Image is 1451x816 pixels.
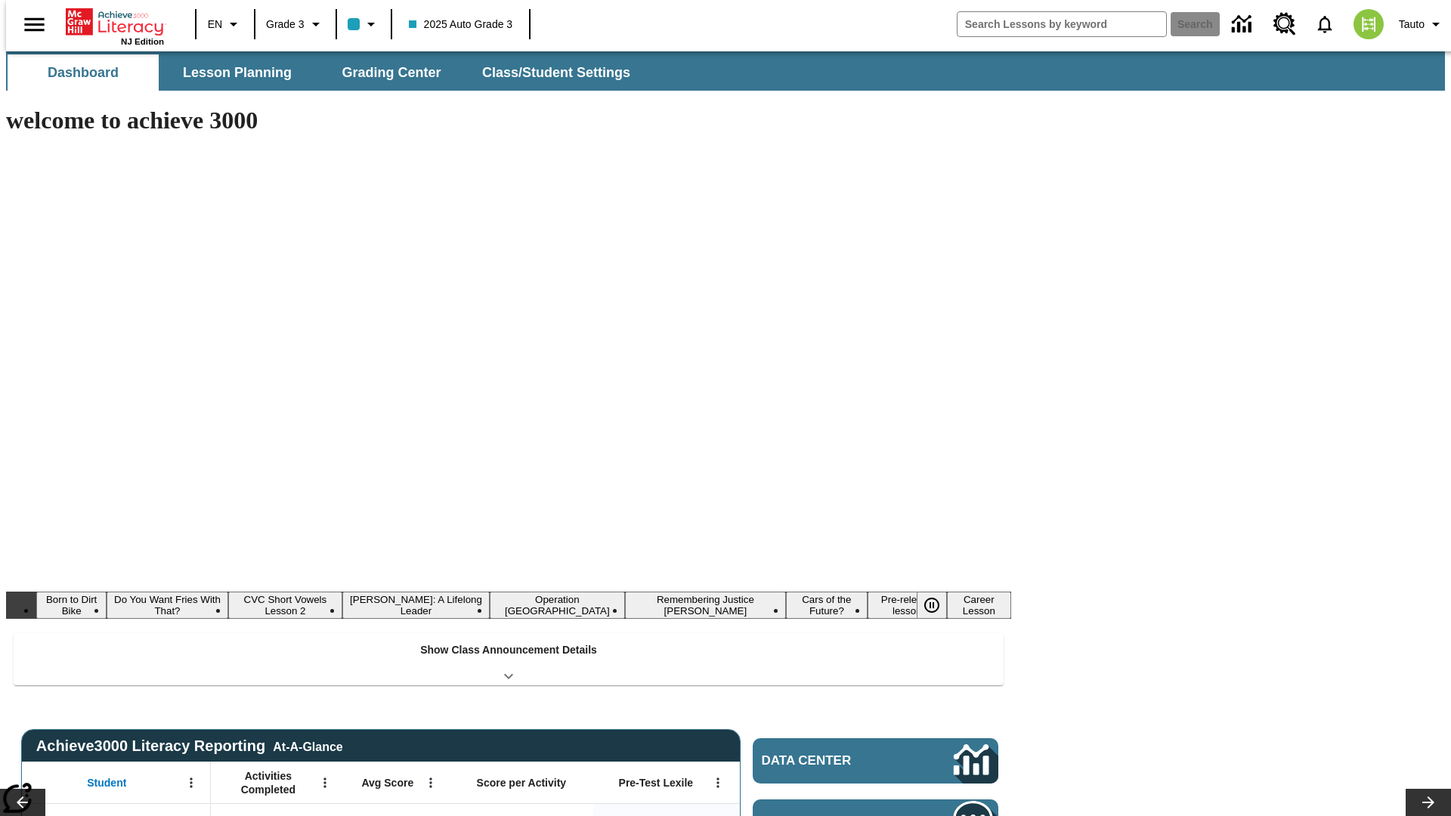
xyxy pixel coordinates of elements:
div: Home [66,5,164,46]
span: Activities Completed [218,769,318,796]
button: Slide 1 Born to Dirt Bike [36,592,107,619]
button: Slide 7 Cars of the Future? [786,592,868,619]
span: Data Center [762,753,903,768]
div: At-A-Glance [273,737,342,754]
button: Open Menu [180,771,203,794]
span: NJ Edition [121,37,164,46]
button: Class color is light blue. Change class color [342,11,386,38]
button: Open Menu [419,771,442,794]
span: Tauto [1399,17,1425,32]
button: Dashboard [8,54,159,91]
span: Score per Activity [477,776,567,790]
span: Achieve3000 Literacy Reporting [36,737,343,755]
button: Slide 5 Operation London Bridge [490,592,625,619]
div: Pause [917,592,962,619]
button: Profile/Settings [1393,11,1451,38]
button: Pause [917,592,947,619]
span: Grade 3 [266,17,305,32]
input: search field [958,12,1166,36]
a: Resource Center, Will open in new tab [1264,4,1305,45]
span: EN [208,17,222,32]
button: Open side menu [12,2,57,47]
button: Slide 9 Career Lesson [947,592,1011,619]
a: Home [66,7,164,37]
button: Grading Center [316,54,467,91]
button: Select a new avatar [1344,5,1393,44]
button: Language: EN, Select a language [201,11,249,38]
button: Slide 3 CVC Short Vowels Lesson 2 [228,592,342,619]
a: Notifications [1305,5,1344,44]
p: Show Class Announcement Details [420,642,597,658]
button: Grade: Grade 3, Select a grade [260,11,331,38]
a: Data Center [753,738,998,784]
span: Pre-Test Lexile [619,776,694,790]
button: Lesson carousel, Next [1406,789,1451,816]
button: Open Menu [314,771,336,794]
button: Open Menu [707,771,729,794]
div: Show Class Announcement Details [14,633,1004,685]
button: Slide 8 Pre-release lesson [868,592,947,619]
img: avatar image [1354,9,1384,39]
button: Slide 2 Do You Want Fries With That? [107,592,227,619]
button: Slide 6 Remembering Justice O'Connor [625,592,786,619]
button: Class/Student Settings [470,54,642,91]
span: Avg Score [361,776,413,790]
span: Student [87,776,126,790]
button: Lesson Planning [162,54,313,91]
span: 2025 Auto Grade 3 [409,17,513,32]
h1: welcome to achieve 3000 [6,107,1011,134]
a: Data Center [1223,4,1264,45]
div: SubNavbar [6,54,644,91]
div: SubNavbar [6,51,1445,91]
button: Slide 4 Dianne Feinstein: A Lifelong Leader [342,592,490,619]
